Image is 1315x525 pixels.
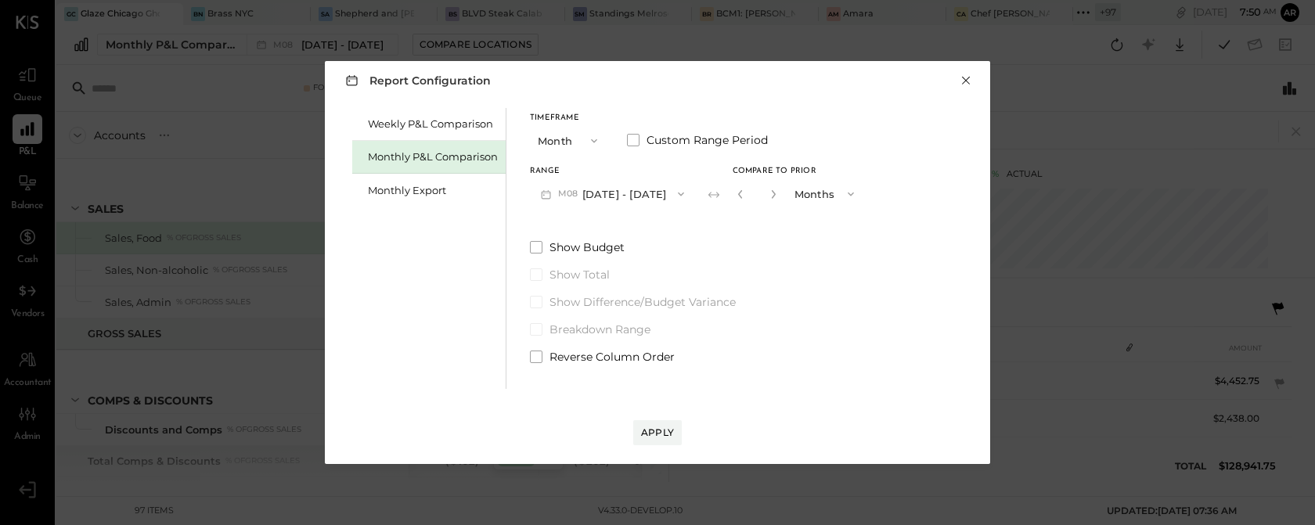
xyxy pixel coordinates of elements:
[342,70,491,90] h3: Report Configuration
[530,114,608,122] div: Timeframe
[549,294,736,310] span: Show Difference/Budget Variance
[733,167,816,175] span: Compare to Prior
[549,322,650,337] span: Breakdown Range
[549,349,675,365] span: Reverse Column Order
[787,179,865,208] button: Months
[530,126,608,155] button: Month
[530,167,695,175] div: Range
[959,73,973,88] button: ×
[647,132,768,148] span: Custom Range Period
[549,239,625,255] span: Show Budget
[530,179,695,208] button: M08[DATE] - [DATE]
[558,188,582,200] span: M08
[641,426,674,439] div: Apply
[368,149,498,164] div: Monthly P&L Comparison
[549,267,610,282] span: Show Total
[368,183,498,198] div: Monthly Export
[633,420,682,445] button: Apply
[368,117,498,131] div: Weekly P&L Comparison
